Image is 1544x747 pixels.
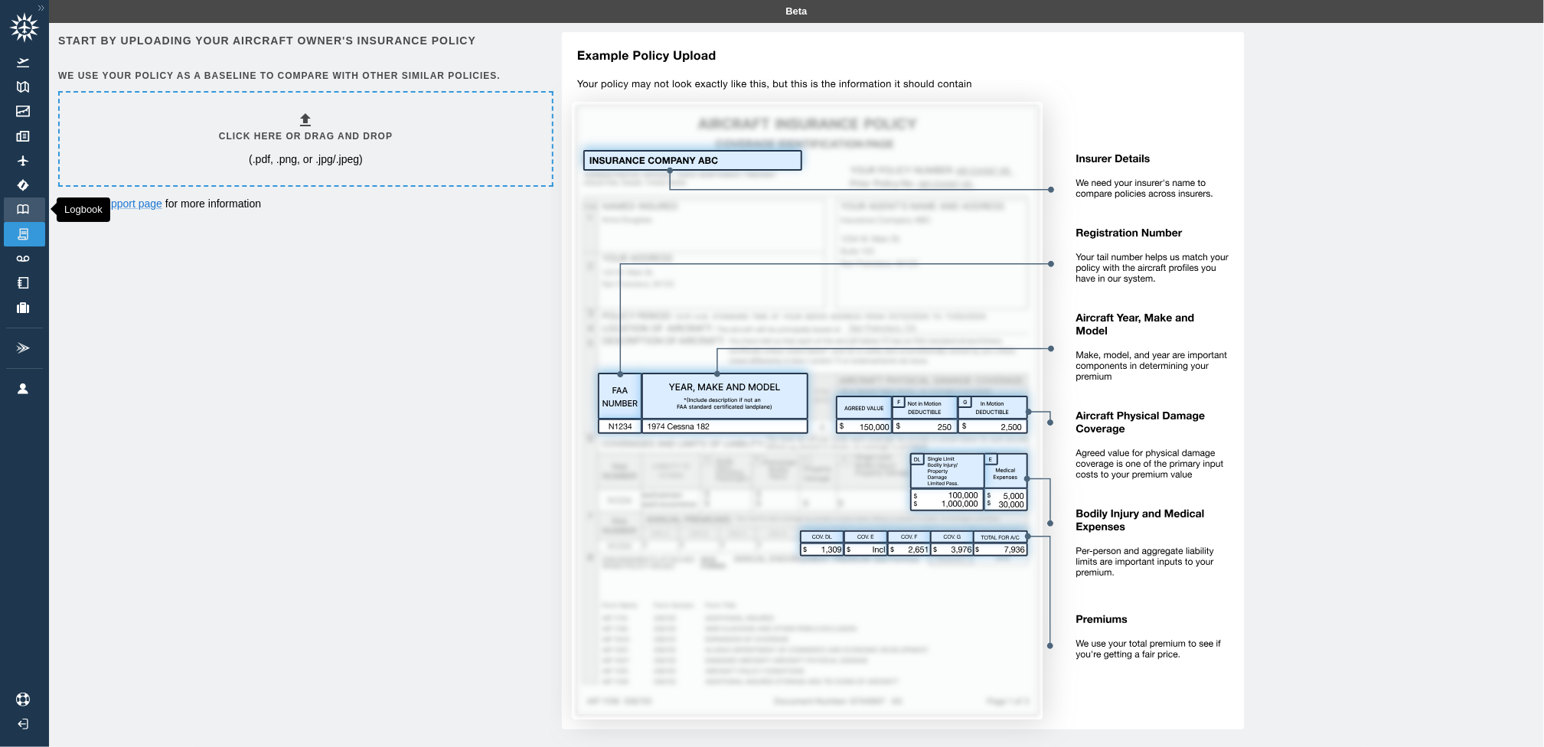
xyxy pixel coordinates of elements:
[100,197,162,210] a: support page
[58,32,550,49] h6: Start by uploading your aircraft owner's insurance policy
[249,152,363,167] p: (.pdf, .png, or .jpg/.jpeg)
[219,129,393,144] h6: Click here or drag and drop
[58,69,550,83] h6: We use your policy as a baseline to compare with other similar policies.
[58,196,550,211] p: Visit our for more information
